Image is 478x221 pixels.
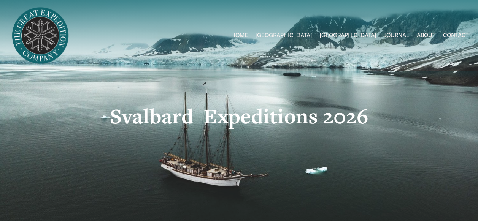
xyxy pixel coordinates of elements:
[384,30,409,41] a: JOURNAL
[320,30,376,41] a: folder dropdown
[443,30,468,41] a: CONTACT
[256,30,312,41] span: [GEOGRAPHIC_DATA]
[231,30,248,41] a: HOME
[256,30,312,41] a: folder dropdown
[110,102,368,129] strong: Svalbard Expeditions 2026
[320,30,376,41] span: [GEOGRAPHIC_DATA]
[417,30,435,41] a: ABOUT
[10,5,71,66] img: Arctic Expeditions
